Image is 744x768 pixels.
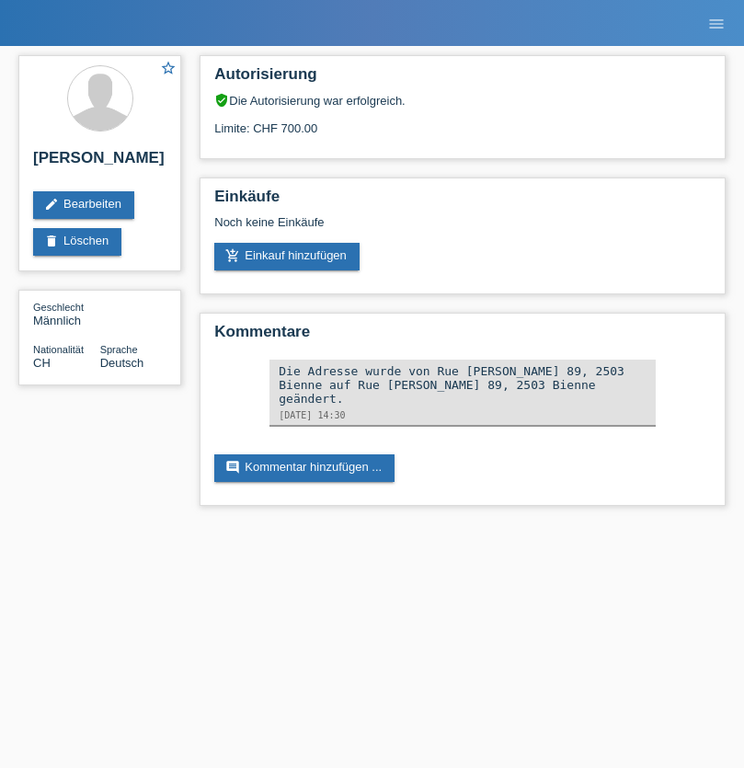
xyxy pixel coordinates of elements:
a: add_shopping_cartEinkauf hinzufügen [214,243,360,270]
a: editBearbeiten [33,191,134,219]
i: edit [44,197,59,212]
a: menu [698,17,735,29]
h2: Kommentare [214,323,711,350]
i: delete [44,234,59,248]
div: Noch keine Einkäufe [214,215,711,243]
span: Schweiz [33,356,51,370]
div: [DATE] 14:30 [279,410,647,420]
span: Nationalität [33,344,84,355]
i: menu [707,15,726,33]
h2: Einkäufe [214,188,711,215]
a: deleteLöschen [33,228,121,256]
h2: Autorisierung [214,65,711,93]
i: comment [225,460,240,475]
div: Limite: CHF 700.00 [214,108,711,135]
i: verified_user [214,93,229,108]
i: star_border [160,60,177,76]
div: Die Adresse wurde von Rue [PERSON_NAME] 89, 2503 Bienne auf Rue [PERSON_NAME] 89, 2503 Bienne geä... [279,364,647,406]
span: Geschlecht [33,302,84,313]
div: Männlich [33,300,100,327]
span: Sprache [100,344,138,355]
div: Die Autorisierung war erfolgreich. [214,93,711,108]
a: commentKommentar hinzufügen ... [214,454,395,482]
span: Deutsch [100,356,144,370]
a: star_border [160,60,177,79]
i: add_shopping_cart [225,248,240,263]
h2: [PERSON_NAME] [33,149,166,177]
